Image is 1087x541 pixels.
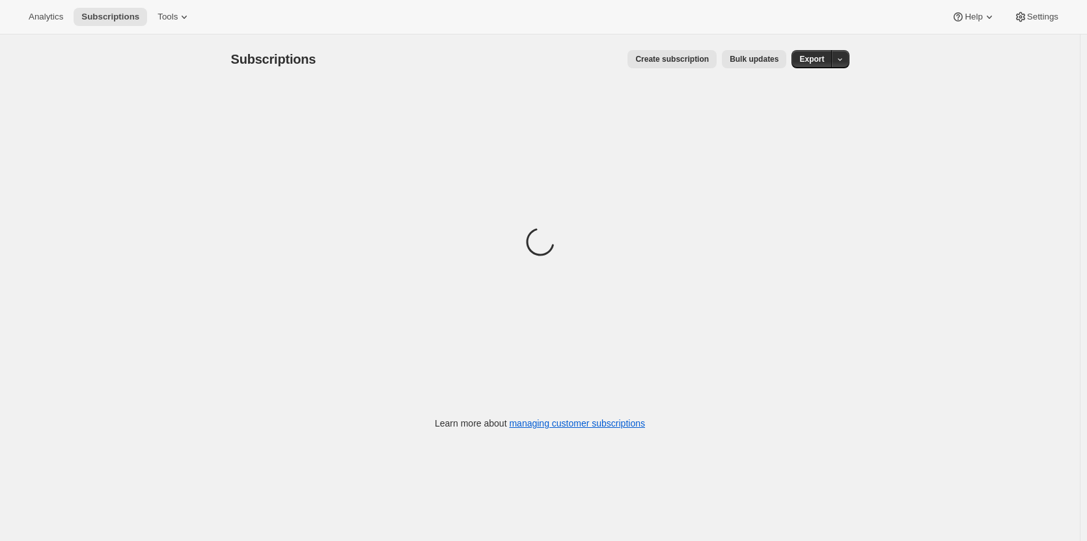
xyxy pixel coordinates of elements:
[635,54,709,64] span: Create subscription
[799,54,824,64] span: Export
[944,8,1003,26] button: Help
[435,417,645,430] p: Learn more about
[29,12,63,22] span: Analytics
[81,12,139,22] span: Subscriptions
[1006,8,1066,26] button: Settings
[791,50,832,68] button: Export
[231,52,316,66] span: Subscriptions
[730,54,778,64] span: Bulk updates
[722,50,786,68] button: Bulk updates
[21,8,71,26] button: Analytics
[74,8,147,26] button: Subscriptions
[158,12,178,22] span: Tools
[509,418,645,429] a: managing customer subscriptions
[150,8,199,26] button: Tools
[965,12,982,22] span: Help
[627,50,717,68] button: Create subscription
[1027,12,1058,22] span: Settings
